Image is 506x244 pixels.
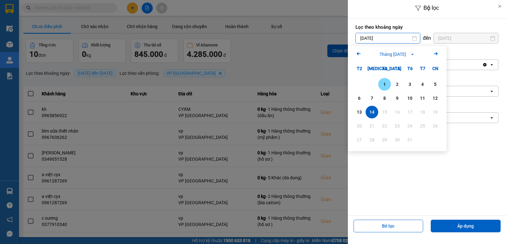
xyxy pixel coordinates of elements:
[431,122,440,130] div: 26
[367,94,376,102] div: 7
[366,134,378,146] div: Not available. Thứ Ba, tháng 10 28 2025.
[404,134,416,146] div: Not available. Thứ Sáu, tháng 10 31 2025.
[367,136,376,144] div: 28
[348,46,447,151] div: Calendar.
[353,62,366,75] div: T2
[489,89,494,94] svg: open
[366,62,378,75] div: [MEDICAL_DATA]
[405,80,414,88] div: 3
[393,136,402,144] div: 30
[416,120,429,132] div: Not available. Thứ Bảy, tháng 10 25 2025.
[489,62,494,67] svg: open
[366,92,378,104] div: Choose Thứ Ba, tháng 10 7 2025. It's available.
[378,120,391,132] div: Not available. Thứ Tư, tháng 10 22 2025.
[391,78,404,91] div: Choose Thứ Năm, tháng 10 2 2025. It's available.
[380,94,389,102] div: 8
[353,120,366,132] div: Not available. Thứ Hai, tháng 10 20 2025.
[356,33,420,43] input: Select a date.
[378,78,391,91] div: Choose Thứ Tư, tháng 10 1 2025. It's available.
[393,108,402,116] div: 16
[405,136,414,144] div: 31
[378,62,391,75] div: T4
[18,5,64,26] strong: CHUYỂN PHÁT NHANH AN PHÚ QUÝ
[431,220,501,232] button: Áp dụng
[404,120,416,132] div: Not available. Thứ Sáu, tháng 10 24 2025.
[355,24,498,30] label: Lọc theo khoảng ngày
[378,134,391,146] div: Not available. Thứ Tư, tháng 10 29 2025.
[404,106,416,118] div: Not available. Thứ Sáu, tháng 10 17 2025.
[367,122,376,130] div: 21
[431,80,440,88] div: 5
[423,4,439,11] span: Bộ lọc
[431,94,440,102] div: 12
[418,122,427,130] div: 25
[391,92,404,104] div: Choose Thứ Năm, tháng 10 9 2025. It's available.
[355,50,362,57] svg: Arrow Left
[404,92,416,104] div: Choose Thứ Sáu, tháng 10 10 2025. It's available.
[353,92,366,104] div: Choose Thứ Hai, tháng 10 6 2025. It's available.
[429,92,441,104] div: Choose Chủ Nhật, tháng 10 12 2025. It's available.
[380,80,389,88] div: 1
[482,62,487,67] svg: Clear all
[432,50,440,57] svg: Arrow Right
[393,94,402,102] div: 9
[405,122,414,130] div: 24
[380,136,389,144] div: 29
[366,120,378,132] div: Not available. Thứ Ba, tháng 10 21 2025.
[416,106,429,118] div: Not available. Thứ Bảy, tháng 10 18 2025.
[404,78,416,91] div: Choose Thứ Sáu, tháng 10 3 2025. It's available.
[432,50,440,58] button: Next month.
[429,62,441,75] div: CN
[366,106,378,118] div: Selected. Thứ Ba, tháng 10 14 2025. It's available.
[380,122,389,130] div: 22
[3,32,15,63] img: logo
[429,106,441,118] div: Not available. Chủ Nhật, tháng 10 19 2025.
[355,136,364,144] div: 27
[405,94,414,102] div: 10
[355,108,364,116] div: 13
[434,33,498,43] input: Select a date.
[418,80,427,88] div: 4
[393,80,402,88] div: 2
[489,115,494,120] svg: open
[420,35,434,41] div: đến
[355,94,364,102] div: 6
[353,134,366,146] div: Not available. Thứ Hai, tháng 10 27 2025.
[378,92,391,104] div: Choose Thứ Tư, tháng 10 8 2025. It's available.
[404,62,416,75] div: T6
[380,108,389,116] div: 15
[354,220,423,232] button: Bỏ lọc
[429,78,441,91] div: Choose Chủ Nhật, tháng 10 5 2025. It's available.
[416,62,429,75] div: T7
[416,92,429,104] div: Choose Thứ Bảy, tháng 10 11 2025. It's available.
[391,120,404,132] div: Not available. Thứ Năm, tháng 10 23 2025.
[391,134,404,146] div: Not available. Thứ Năm, tháng 10 30 2025.
[367,108,376,116] div: 14
[378,106,391,118] div: Not available. Thứ Tư, tháng 10 15 2025.
[393,122,402,130] div: 23
[418,108,427,116] div: 18
[431,108,440,116] div: 19
[16,27,65,48] span: [GEOGRAPHIC_DATA], [GEOGRAPHIC_DATA] ↔ [GEOGRAPHIC_DATA]
[391,106,404,118] div: Not available. Thứ Năm, tháng 10 16 2025.
[355,50,362,58] button: Previous month.
[355,122,364,130] div: 20
[418,94,427,102] div: 11
[416,78,429,91] div: Choose Thứ Bảy, tháng 10 4 2025. It's available.
[378,51,417,58] button: Tháng [DATE]
[391,62,404,75] div: T5
[405,108,414,116] div: 17
[353,106,366,118] div: Choose Thứ Hai, tháng 10 13 2025. It's available.
[429,120,441,132] div: Not available. Chủ Nhật, tháng 10 26 2025.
